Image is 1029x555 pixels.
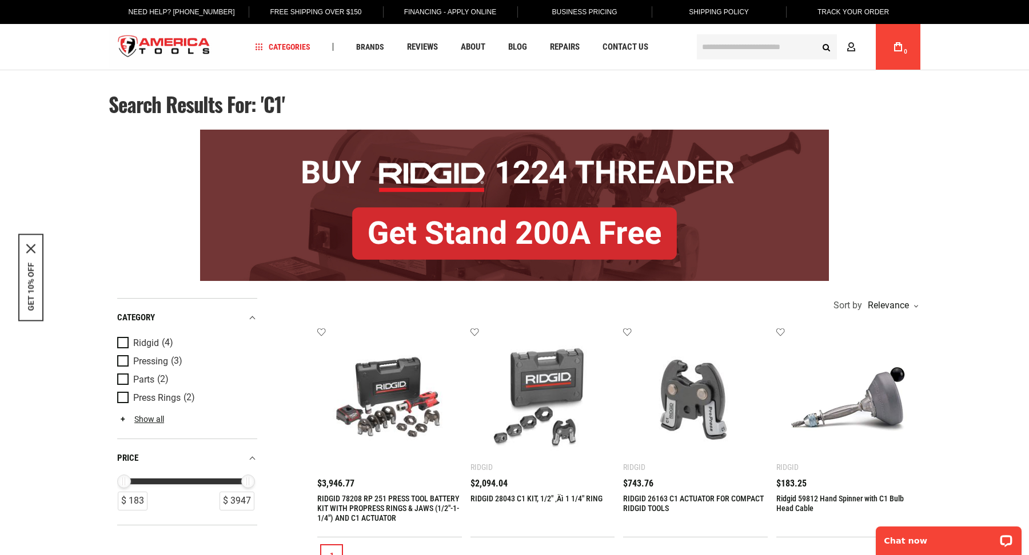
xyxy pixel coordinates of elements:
span: (2) [157,375,169,384]
a: Parts (2) [117,373,254,386]
span: $183.25 [776,479,807,488]
div: Relevance [865,301,918,310]
span: Search results for: 'c1' [109,89,285,119]
span: 0 [904,49,907,55]
div: $ 3947 [220,492,254,510]
div: Ridgid [623,462,645,472]
span: Reviews [407,43,438,51]
a: Ridgid 59812 Hand Spinner with C1 Bulb Head Cable [776,494,904,513]
a: RIDGID 26163 C1 ACTUATOR FOR COMPACT RIDGID TOOLS [623,494,764,513]
span: (4) [162,338,173,348]
span: $3,946.77 [317,479,354,488]
span: $2,094.04 [470,479,508,488]
svg: close icon [26,244,35,254]
span: $743.76 [623,479,653,488]
a: Show all [117,415,164,424]
a: Pressing (3) [117,355,254,368]
div: Ridgid [470,462,493,472]
img: RIDGID 78208 RP 251 PRESS TOOL BATTERY KIT WITH PROPRESS RINGS & JAWS (1/2 [329,339,450,460]
span: Blog [508,43,527,51]
button: Search [815,36,837,58]
span: Parts [133,375,154,385]
span: Sort by [833,301,862,310]
a: About [456,39,490,55]
a: Categories [250,39,316,55]
div: $ 183 [118,492,147,510]
img: Ridgid 59812 Hand Spinner with C1 Bulb Head Cable [788,339,910,460]
iframe: LiveChat chat widget [868,519,1029,555]
a: Contact Us [597,39,653,55]
img: RIDGID 26163 C1 ACTUATOR FOR COMPACT RIDGID TOOLS [635,339,756,460]
a: RIDGID 78208 RP 251 PRESS TOOL BATTERY KIT WITH PROPRESS RINGS & JAWS (1/2"-1-1/4") AND C1 ACTUATOR [317,494,459,522]
span: Pressing [133,356,168,367]
div: Ridgid [776,462,799,472]
img: America Tools [109,26,220,69]
a: Press Rings (2) [117,392,254,404]
img: BOGO: Buy RIDGID® 1224 Threader, Get Stand 200A Free! [200,130,829,281]
span: (3) [171,356,182,366]
span: (2) [184,393,195,403]
img: RIDGID 28043 C1 KIT, 1/2 [482,339,604,460]
a: BOGO: Buy RIDGID® 1224 Threader, Get Stand 200A Free! [200,130,829,138]
div: price [117,451,257,466]
span: Press Rings [133,393,181,403]
button: Close [26,244,35,254]
a: RIDGID 28043 C1 KIT, 1/2" ‚Äì 1 1/4" RING [470,494,603,503]
a: Reviews [402,39,443,55]
a: store logo [109,26,220,69]
button: GET 10% OFF [26,263,35,311]
div: category [117,310,257,325]
span: Categories [256,43,310,51]
a: Brands [351,39,389,55]
span: Repairs [550,43,580,51]
a: Ridgid (4) [117,337,254,349]
span: Ridgid [133,338,159,348]
a: Repairs [545,39,585,55]
span: Brands [356,43,384,51]
span: About [461,43,485,51]
div: Product Filters [117,298,257,525]
a: Blog [503,39,532,55]
span: Contact Us [603,43,648,51]
a: 0 [887,24,909,70]
span: Shipping Policy [689,8,749,16]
